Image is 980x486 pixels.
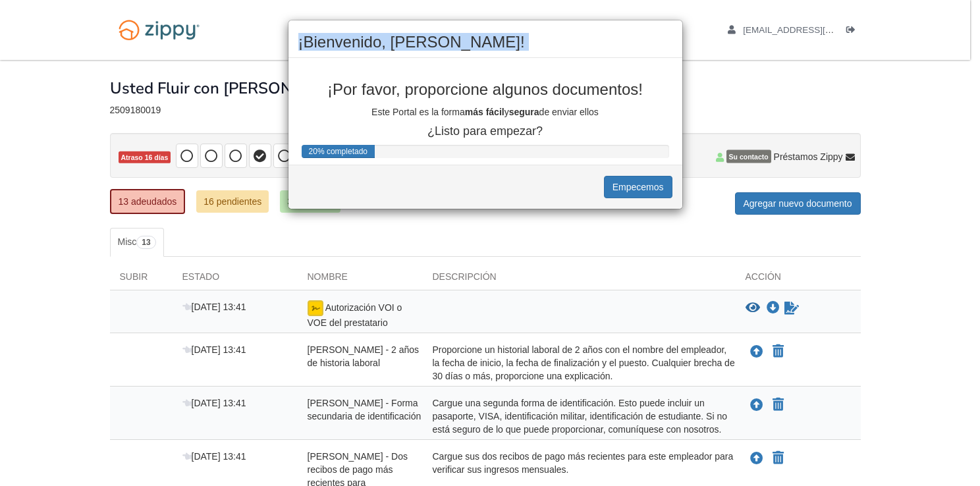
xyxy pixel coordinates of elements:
[509,107,539,117] b: segura
[298,34,672,51] h2: ¡Bienvenido, [PERSON_NAME]!
[604,176,672,198] button: Empecemos
[298,105,672,119] p: Este Portal es la forma y de enviar ellos
[465,107,504,117] b: más fácil
[302,145,375,158] div: Barra de progreso
[298,125,672,138] p: ¿Listo para empezar?
[298,81,672,98] p: ¡Por favor, proporcione algunos documentos!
